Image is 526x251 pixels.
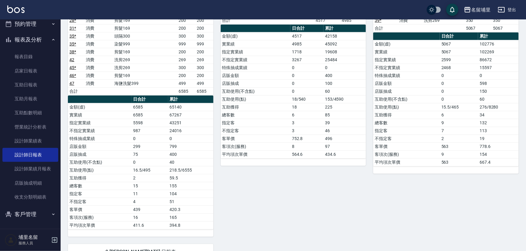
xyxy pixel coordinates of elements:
[440,135,478,142] td: 2
[2,162,58,176] a: 設計師業績月報表
[314,16,340,24] td: 4517
[373,103,440,111] td: 互助使用(點)
[69,81,74,86] a: 47
[290,64,323,72] td: 0
[132,119,168,127] td: 5598
[440,72,478,79] td: 0
[221,127,290,135] td: 不指定客
[18,240,49,246] p: 服務人員
[84,16,113,24] td: 消費
[132,150,168,158] td: 75
[373,142,440,150] td: 客單價
[168,95,213,103] th: 累計
[440,56,478,64] td: 2599
[478,72,519,79] td: 0
[478,79,519,87] td: 598
[132,190,168,198] td: 11
[290,72,323,79] td: 0
[221,135,290,142] td: 客單價
[373,87,440,95] td: 店販抽成
[373,56,440,64] td: 指定實業績
[2,148,58,162] a: 設計師日報表
[323,40,366,48] td: 45092
[168,103,213,111] td: 65140
[373,119,440,127] td: 總客數
[168,206,213,213] td: 420.3
[132,103,168,111] td: 6585
[495,4,519,15] button: 登出
[290,135,323,142] td: 752.8
[2,78,58,92] a: 互助日報表
[478,119,519,127] td: 132
[323,142,366,150] td: 97
[323,56,366,64] td: 25484
[195,72,213,79] td: 200
[177,72,195,79] td: 200
[2,64,58,78] a: 店家日報表
[373,135,440,142] td: 不指定客
[373,32,519,166] table: a dense table
[290,87,323,95] td: 0
[221,79,290,87] td: 店販抽成
[440,64,478,72] td: 2468
[132,166,168,174] td: 16.5/495
[440,103,478,111] td: 15.5/465
[478,111,519,119] td: 34
[478,48,519,56] td: 102269
[168,221,213,229] td: 394.8
[84,40,113,48] td: 消費
[168,142,213,150] td: 799
[290,40,323,48] td: 4985
[221,119,290,127] td: 指定客
[113,40,177,48] td: 染髮999
[2,134,58,148] a: 設計師業績表
[221,64,290,72] td: 特殊抽成業績
[168,135,213,142] td: 0
[373,24,398,32] td: 合計
[290,111,323,119] td: 6
[68,221,132,229] td: 平均項次單價
[290,79,323,87] td: 0
[373,48,440,56] td: 實業績
[290,48,323,56] td: 1718
[290,142,323,150] td: 8
[132,158,168,166] td: 0
[323,103,366,111] td: 225
[68,166,132,174] td: 互助使用(點)
[68,206,132,213] td: 客單價
[84,64,113,72] td: 消費
[132,127,168,135] td: 987
[84,56,113,64] td: 消費
[195,32,213,40] td: 300
[84,32,113,40] td: 消費
[168,119,213,127] td: 43251
[290,95,323,103] td: 18/540
[440,40,478,48] td: 5067
[221,111,290,119] td: 總客數
[195,24,213,32] td: 200
[177,56,195,64] td: 269
[113,16,177,24] td: 剪髮169
[132,213,168,221] td: 16
[177,79,195,87] td: 499
[478,56,519,64] td: 86672
[177,64,195,72] td: 300
[113,32,177,40] td: 頭隔300
[478,158,519,166] td: 667.4
[2,206,58,222] button: 客戶管理
[478,32,519,40] th: 累計
[132,111,168,119] td: 6585
[177,16,195,24] td: 200
[68,135,132,142] td: 特殊抽成業績
[84,48,113,56] td: 消費
[195,48,213,56] td: 200
[2,176,58,190] a: 店販抽成明細
[84,24,113,32] td: 消費
[68,87,84,95] td: 合計
[68,127,132,135] td: 不指定實業績
[290,103,323,111] td: 18
[132,182,168,190] td: 15
[290,119,323,127] td: 3
[68,150,132,158] td: 店販抽成
[68,213,132,221] td: 客項次(服務)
